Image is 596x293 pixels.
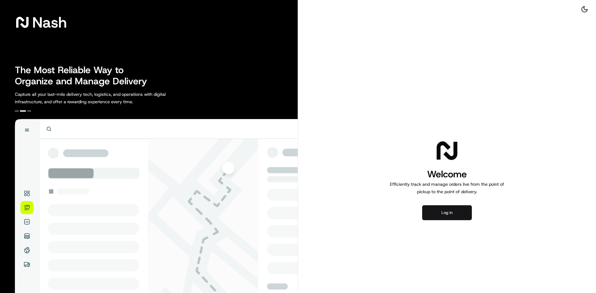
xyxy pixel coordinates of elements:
[387,180,507,195] p: Efficiently track and manage orders live from the point of pickup to the point of delivery.
[15,64,154,87] h2: The Most Reliable Way to Organize and Manage Delivery
[422,205,472,220] button: Log in
[387,168,507,180] h1: Welcome
[15,91,194,105] p: Capture all your last-mile delivery tech, logistics, and operations with digital infrastructure, ...
[32,16,67,29] span: Nash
